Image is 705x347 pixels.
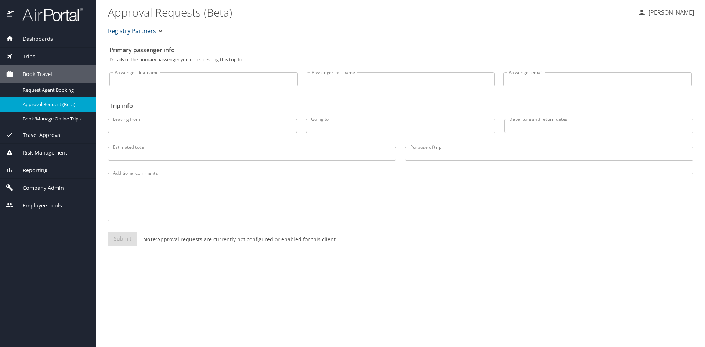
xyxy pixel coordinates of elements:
[23,115,87,122] span: Book/Manage Online Trips
[14,53,35,61] span: Trips
[14,149,67,157] span: Risk Management
[108,1,632,24] h1: Approval Requests (Beta)
[105,24,168,38] button: Registry Partners
[108,26,156,36] span: Registry Partners
[14,35,53,43] span: Dashboards
[23,87,87,94] span: Request Agent Booking
[14,131,62,139] span: Travel Approval
[143,236,157,243] strong: Note:
[109,57,692,62] p: Details of the primary passenger you're requesting this trip for
[23,101,87,108] span: Approval Request (Beta)
[137,235,336,243] p: Approval requests are currently not configured or enabled for this client
[646,8,694,17] p: [PERSON_NAME]
[109,44,692,56] h2: Primary passenger info
[634,6,697,19] button: [PERSON_NAME]
[14,166,47,174] span: Reporting
[14,202,62,210] span: Employee Tools
[14,70,52,78] span: Book Travel
[7,7,14,22] img: icon-airportal.png
[109,100,692,112] h2: Trip info
[14,7,83,22] img: airportal-logo.png
[14,184,64,192] span: Company Admin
